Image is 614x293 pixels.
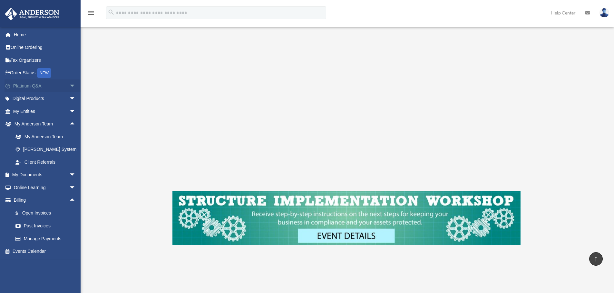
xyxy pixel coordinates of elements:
a: Digital Productsarrow_drop_down [5,92,85,105]
span: arrow_drop_up [69,194,82,207]
a: Platinum Q&Aarrow_drop_down [5,79,85,92]
a: Billingarrow_drop_up [5,194,85,207]
a: vertical_align_top [589,252,603,266]
span: arrow_drop_down [69,92,82,105]
a: Online Ordering [5,41,85,54]
a: [PERSON_NAME] System [9,143,85,156]
a: Home [5,28,85,41]
a: menu [87,11,95,17]
span: arrow_drop_up [69,118,82,131]
a: Past Invoices [9,220,85,233]
a: Events Calendar [5,245,85,258]
a: Tax Organizers [5,54,85,67]
a: My Anderson Teamarrow_drop_up [5,118,85,131]
a: My Documentsarrow_drop_down [5,169,85,181]
i: menu [87,9,95,17]
div: NEW [37,68,51,78]
i: search [108,9,115,16]
a: My Anderson Team [9,130,85,143]
span: arrow_drop_down [69,105,82,118]
i: vertical_align_top [592,255,600,262]
a: Online Learningarrow_drop_down [5,181,85,194]
a: $Open Invoices [9,206,85,220]
a: My Entitiesarrow_drop_down [5,105,85,118]
span: arrow_drop_down [69,169,82,182]
a: Client Referrals [9,156,85,169]
span: $ [19,209,22,217]
a: Order StatusNEW [5,67,85,80]
span: arrow_drop_down [69,181,82,194]
img: User Pic [599,8,609,17]
span: arrow_drop_down [69,79,82,93]
a: Manage Payments [9,232,85,245]
img: Anderson Advisors Platinum Portal [3,8,61,20]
